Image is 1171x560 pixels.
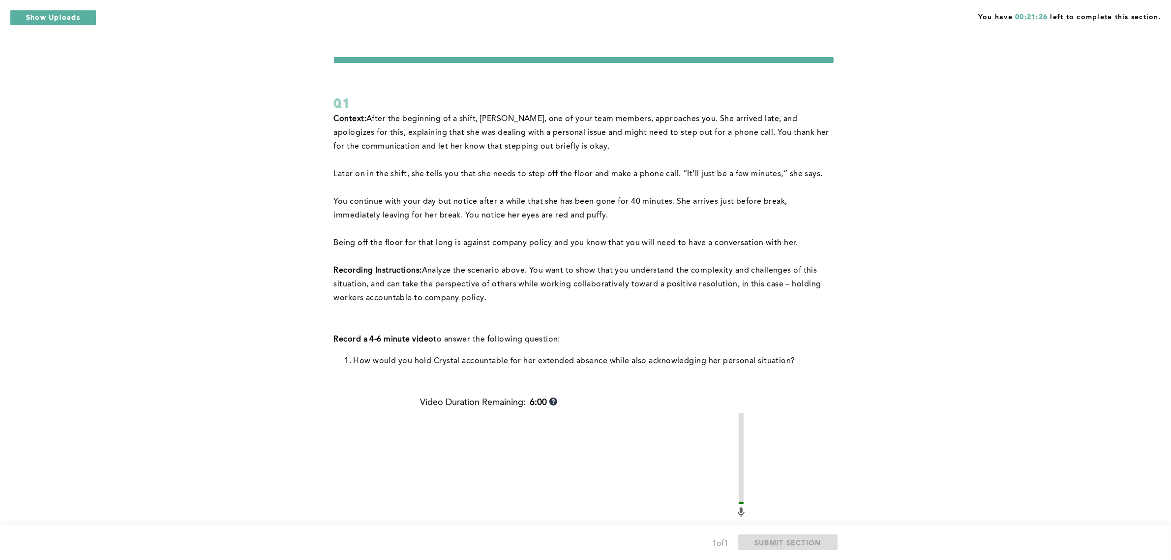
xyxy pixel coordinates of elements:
[334,94,834,112] div: Q1
[712,537,728,551] div: 1 of 1
[334,239,799,247] span: Being off the floor for that long is against company policy and you know that you will need to ha...
[738,534,838,550] button: SUBMIT SECTION
[334,170,823,178] span: Later on in the shift, she tells you that she needs to step off the floor and make a phone call. ...
[420,398,557,408] div: Video Duration Remaining:
[754,538,821,547] span: SUBMIT SECTION
[530,398,547,408] b: 6:00
[334,115,367,123] strong: Context:
[354,357,795,365] span: How would you hold Crystal accountable for her extended absence while also acknowledging her pers...
[334,267,824,302] span: Analyze the scenario above. You want to show that you understand the complexity and challenges of...
[1015,14,1048,21] span: 00:21:26
[334,336,434,343] strong: Record a 4-6 minute video
[334,267,422,275] strong: Recording Instructions:
[334,115,832,151] span: After the beginning of a shift, [PERSON_NAME], one of your team members, approaches you. She arri...
[10,10,96,26] button: Show Uploads
[334,198,790,219] span: You continue with your day but notice after a while that she has been gone for 40 minutes. She ar...
[434,336,561,343] span: to answer the following question:
[978,10,1161,22] span: You have left to complete this section.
